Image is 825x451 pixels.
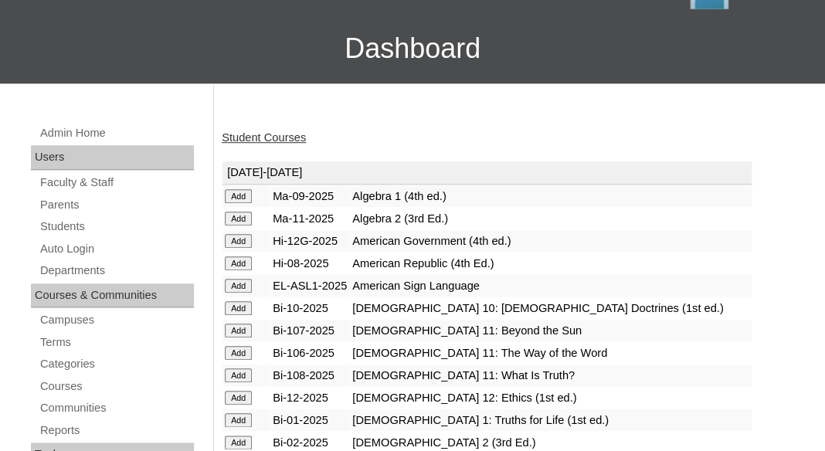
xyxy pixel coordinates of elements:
[270,185,349,207] td: Ma-09-2025
[350,342,752,364] td: [DEMOGRAPHIC_DATA] 11: The Way of the Word
[39,217,194,236] a: Students
[31,283,194,308] div: Courses & Communities
[39,377,194,396] a: Courses
[39,239,194,259] a: Auto Login
[39,354,194,374] a: Categories
[39,333,194,352] a: Terms
[222,161,752,185] td: [DATE]-[DATE]
[350,275,752,297] td: American Sign Language
[225,301,252,315] input: Add
[225,212,252,225] input: Add
[8,14,817,83] h3: Dashboard
[225,324,252,337] input: Add
[270,409,349,431] td: Bi-01-2025
[270,253,349,274] td: Hi-08-2025
[225,436,252,449] input: Add
[39,421,194,440] a: Reports
[31,145,194,170] div: Users
[270,208,349,229] td: Ma-11-2025
[270,320,349,341] td: Bi-107-2025
[350,208,752,229] td: Algebra 2 (3rd Ed.)
[350,387,752,409] td: [DEMOGRAPHIC_DATA] 12: Ethics (1st ed.)
[225,391,252,405] input: Add
[39,261,194,280] a: Departments
[39,310,194,330] a: Campuses
[225,413,252,427] input: Add
[270,342,349,364] td: Bi-106-2025
[270,365,349,386] td: Bi-108-2025
[270,297,349,319] td: Bi-10-2025
[225,368,252,382] input: Add
[350,320,752,341] td: [DEMOGRAPHIC_DATA] 11: Beyond the Sun
[350,185,752,207] td: Algebra 1 (4th ed.)
[225,346,252,360] input: Add
[225,256,252,270] input: Add
[225,279,252,293] input: Add
[222,131,306,144] a: Student Courses
[39,124,194,143] a: Admin Home
[270,275,349,297] td: EL-ASL1-2025
[350,230,752,252] td: American Government (4th ed.)
[350,253,752,274] td: American Republic (4th Ed.)
[39,173,194,192] a: Faculty & Staff
[350,297,752,319] td: [DEMOGRAPHIC_DATA] 10: [DEMOGRAPHIC_DATA] Doctrines (1st ed.)
[225,189,252,203] input: Add
[39,195,194,215] a: Parents
[270,387,349,409] td: Bi-12-2025
[39,398,194,418] a: Communities
[270,230,349,252] td: Hi-12G-2025
[350,365,752,386] td: [DEMOGRAPHIC_DATA] 11: What Is Truth?
[225,234,252,248] input: Add
[350,409,752,431] td: [DEMOGRAPHIC_DATA] 1: Truths for Life (1st ed.)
